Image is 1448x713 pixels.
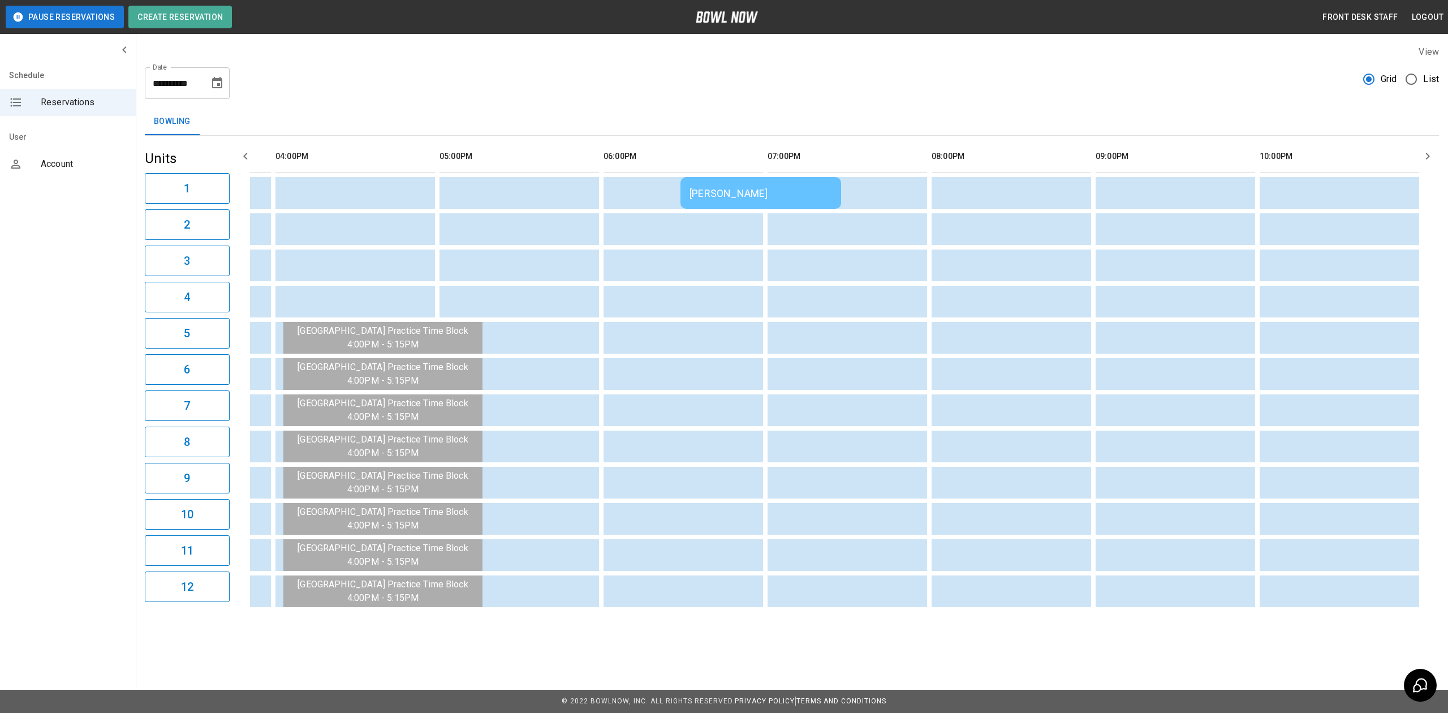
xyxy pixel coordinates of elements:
span: Account [41,157,127,171]
h6: 6 [184,360,190,379]
th: 08:00PM [932,140,1091,173]
h6: 11 [181,542,193,560]
button: 4 [145,282,230,312]
h6: 4 [184,288,190,306]
span: List [1423,72,1439,86]
button: 1 [145,173,230,204]
span: © 2022 BowlNow, Inc. All Rights Reserved. [562,697,735,705]
h5: Units [145,149,230,167]
span: Grid [1381,72,1397,86]
a: Terms and Conditions [796,697,886,705]
h6: 2 [184,216,190,234]
button: 10 [145,499,230,530]
div: [PERSON_NAME] [689,187,832,199]
button: Logout [1407,7,1448,28]
button: Bowling [145,108,200,135]
label: View [1419,46,1439,57]
h6: 5 [184,324,190,342]
h6: 9 [184,469,190,487]
th: 10:00PM [1260,140,1419,173]
button: 11 [145,535,230,566]
span: Reservations [41,96,127,109]
button: Choose date, selected date is Aug 14, 2025 [206,72,229,95]
a: Privacy Policy [735,697,795,705]
h6: 8 [184,433,190,451]
th: 07:00PM [768,140,927,173]
h6: 10 [181,505,193,523]
button: 5 [145,318,230,349]
th: 09:00PM [1096,140,1255,173]
button: 8 [145,427,230,457]
button: 12 [145,572,230,602]
button: Pause Reservations [6,6,124,28]
button: 7 [145,390,230,421]
button: Front Desk Staff [1318,7,1402,28]
button: 9 [145,463,230,493]
button: 3 [145,246,230,276]
div: inventory tabs [145,108,1439,135]
button: 2 [145,209,230,240]
img: logo [696,11,758,23]
button: Create Reservation [128,6,232,28]
h6: 7 [184,397,190,415]
button: 6 [145,354,230,385]
h6: 3 [184,252,190,270]
h6: 12 [181,578,193,596]
h6: 1 [184,179,190,197]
